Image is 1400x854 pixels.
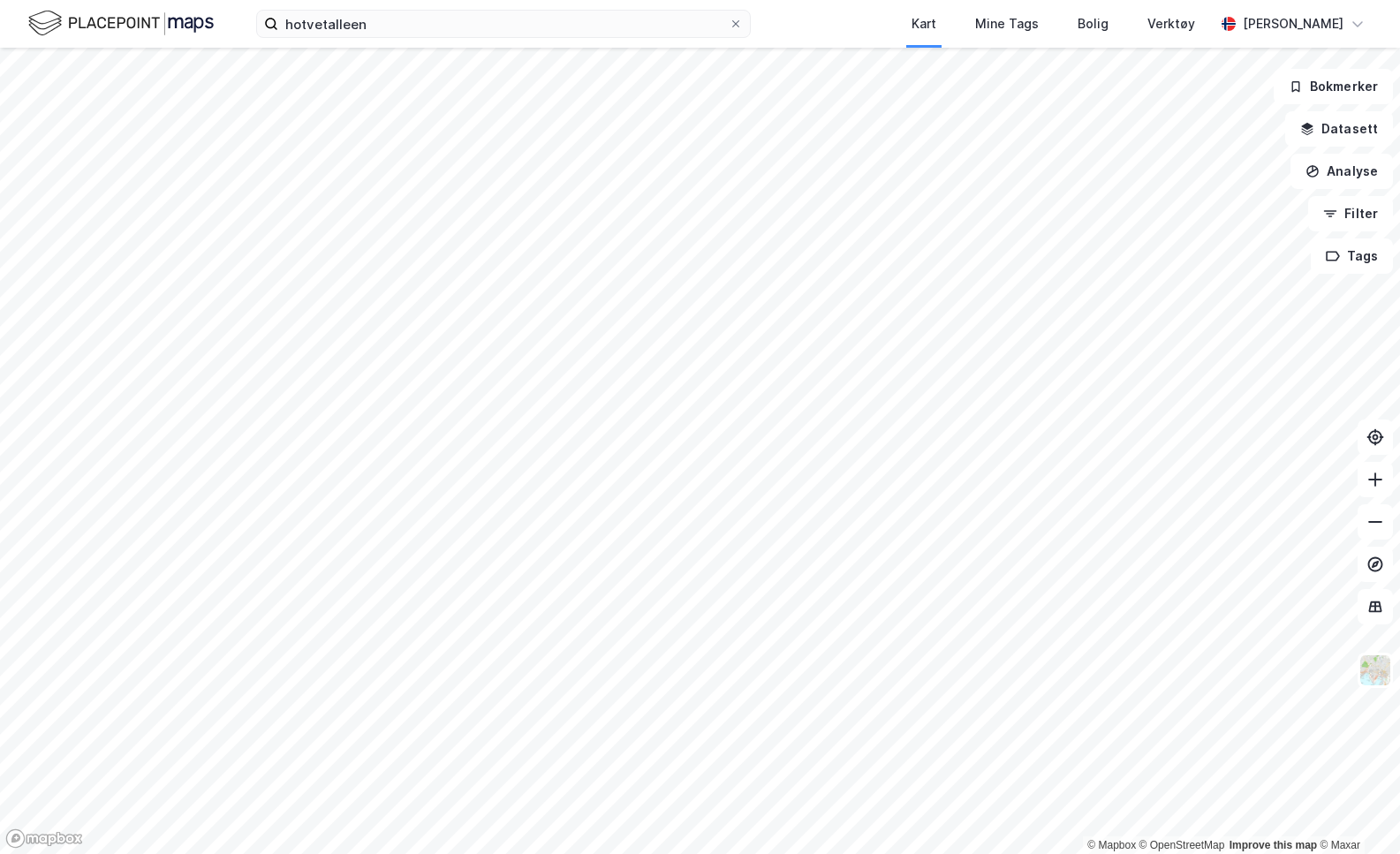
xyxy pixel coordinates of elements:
[1230,839,1317,851] a: Improve this map
[278,11,729,37] input: Søk på adresse, matrikkel, gårdeiere, leietakere eller personer
[28,8,214,39] img: logo.f888ab2527a4732fd821a326f86c7f29.svg
[1078,13,1109,34] div: Bolig
[5,828,83,849] a: Mapbox homepage
[1285,111,1393,147] button: Datasett
[1147,13,1195,34] div: Verktøy
[1358,654,1392,687] img: Z
[1087,839,1136,851] a: Mapbox
[1274,69,1393,104] button: Bokmerker
[1312,769,1400,854] div: Kontrollprogram for chat
[912,13,936,34] div: Kart
[975,13,1039,34] div: Mine Tags
[1290,154,1393,189] button: Analyse
[1311,238,1393,274] button: Tags
[1243,13,1343,34] div: [PERSON_NAME]
[1139,839,1225,851] a: OpenStreetMap
[1308,196,1393,231] button: Filter
[1312,769,1400,854] iframe: Chat Widget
